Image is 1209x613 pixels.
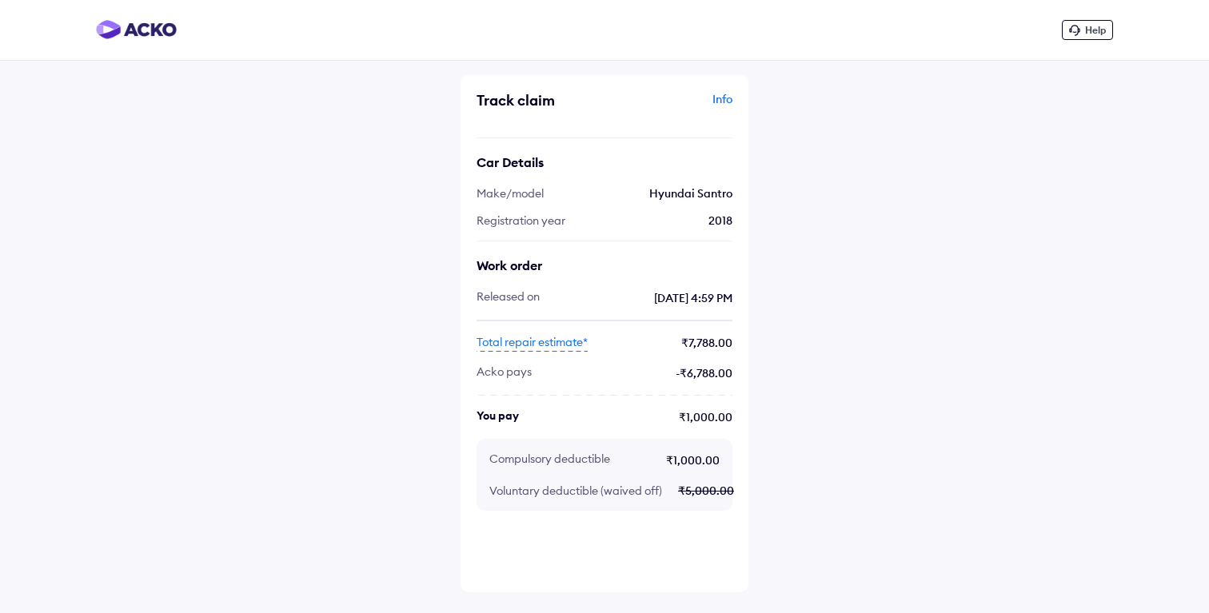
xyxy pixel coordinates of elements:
span: ₹1,000.00 [535,408,732,426]
span: ₹7,788.00 [604,334,732,352]
span: [DATE] 4:59 PM [556,289,732,307]
div: Track claim [477,91,601,109]
span: 2018 [708,213,732,228]
span: Released on [477,289,540,307]
span: Make/model [477,186,544,201]
div: Info [608,91,732,121]
span: ACKO pays [477,364,532,382]
span: (Waived off) [601,484,662,498]
span: Total repair estimate* [477,334,588,352]
span: ₹1,000.00 [626,452,720,469]
span: Compulsory deductible [489,452,610,469]
span: - ₹6,788.00 [548,364,732,382]
img: horizontal-gradient.png [96,20,177,39]
span: Hyundai Santro [649,186,732,201]
span: You pay [477,408,519,426]
span: Registration year [477,213,565,228]
span: Voluntary deductible [489,484,662,498]
div: Work order [477,257,732,273]
div: Car Details [477,154,732,170]
div: ₹5,000.00 [678,484,734,498]
span: Help [1085,24,1106,36]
